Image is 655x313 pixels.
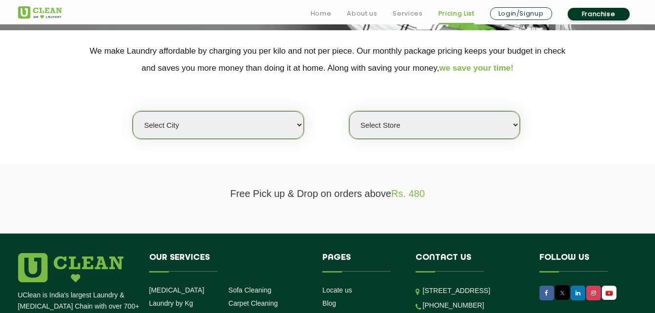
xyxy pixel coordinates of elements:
[539,253,625,272] h4: Follow us
[18,253,123,282] img: logo.png
[149,299,193,307] a: Laundry by Kg
[149,253,308,272] h4: Our Services
[347,8,377,20] a: About us
[423,285,525,296] p: [STREET_ADDRESS]
[149,286,204,294] a: [MEDICAL_DATA]
[490,7,552,20] a: Login/Signup
[438,8,475,20] a: Pricing List
[228,286,271,294] a: Sofa Cleaning
[391,188,425,199] span: Rs. 480
[18,6,62,19] img: UClean Laundry and Dry Cleaning
[393,8,422,20] a: Services
[322,299,336,307] a: Blog
[322,253,401,272] h4: Pages
[18,188,637,199] p: Free Pick up & Drop on orders above
[18,42,637,77] p: We make Laundry affordable by charging you per kilo and not per piece. Our monthly package pricin...
[322,286,352,294] a: Locate us
[568,8,630,20] a: Franchise
[311,8,332,20] a: Home
[228,299,278,307] a: Carpet Cleaning
[603,288,615,298] img: UClean Laundry and Dry Cleaning
[416,253,525,272] h4: Contact us
[423,301,484,309] a: [PHONE_NUMBER]
[439,63,514,73] span: we save your time!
